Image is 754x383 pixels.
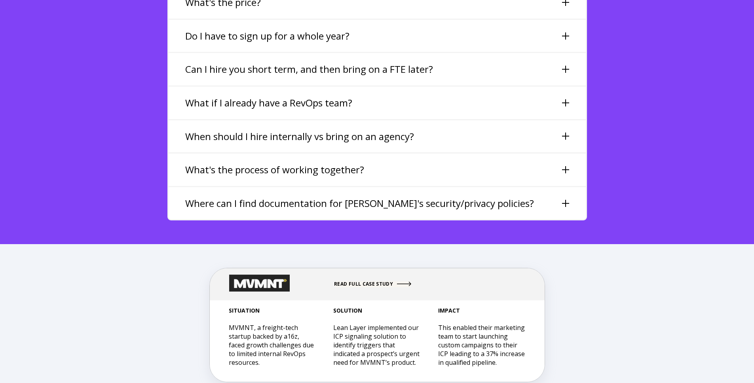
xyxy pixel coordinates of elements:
span: READ FULL CASE STUDY [334,281,393,287]
strong: SOLUTION [333,307,362,314]
h3: Where can I find documentation for [PERSON_NAME]'s security/privacy policies? [185,197,534,210]
p: MVMNT, a freight-tech startup backed by a16z, faced growth challenges due to limited internal Rev... [229,323,316,367]
h3: Do I have to sign up for a whole year? [185,29,349,43]
h3: What's the process of working together? [185,163,364,176]
strong: IMPACT [438,307,460,314]
a: READ FULL CASE STUDY [334,281,411,287]
h3: Can I hire you short term, and then bring on a FTE later? [185,63,433,76]
strong: SITUATION [229,307,260,314]
h3: What if I already have a RevOps team? [185,96,352,110]
img: MVMNT [229,275,290,292]
h3: When should I hire internally vs bring on an agency? [185,130,414,143]
p: This enabled their marketing team to start launching custom campaigns to their ICP leading to a 3... [438,323,526,367]
p: Lean Layer implemented our ICP signaling solution to identify triggers that indicated a prospect’... [333,323,421,367]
